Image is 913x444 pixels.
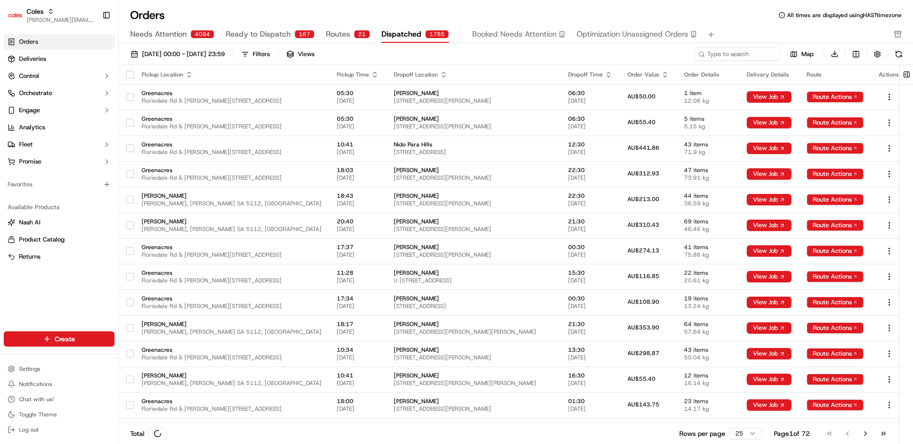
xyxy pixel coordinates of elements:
img: 1736555255976-a54dd68f-1ca7-489b-9aae-adbdc363a1c4 [19,148,27,155]
span: Floriedale Rd & [PERSON_NAME][STREET_ADDRESS] [142,251,322,259]
span: Engage [19,106,40,115]
input: Got a question? Start typing here... [25,61,171,71]
span: Notifications [19,380,52,388]
span: 17:34 [337,295,379,302]
span: Knowledge Base [19,187,73,196]
span: [PERSON_NAME], [PERSON_NAME] SA 5112, [GEOGRAPHIC_DATA] [142,328,322,336]
div: Dropoff Location [394,71,553,78]
span: Returns [19,252,40,261]
a: Powered byPylon [67,210,115,217]
span: 21:30 [568,320,612,328]
span: 10:41 [337,141,379,148]
span: [PERSON_NAME] [394,295,553,302]
button: Views [282,48,319,61]
span: AU$213.00 [628,195,659,203]
span: [DATE] [568,302,612,310]
div: Pickup Location [142,71,322,78]
span: 00:30 [568,243,612,251]
span: [PERSON_NAME] [394,115,553,123]
span: 16.14 kg [684,379,732,387]
div: Actions [879,71,900,78]
span: [PERSON_NAME] [394,346,553,354]
img: Joseph V. [10,138,25,154]
span: [DATE] [337,405,379,413]
button: Route Actions [807,271,864,282]
a: View Job [747,93,791,101]
span: [DATE] [568,251,612,259]
button: [PERSON_NAME][EMAIL_ADDRESS][DOMAIN_NAME] [27,16,95,24]
span: 22:30 [568,166,612,174]
span: Nido Para Hills [394,141,553,148]
div: 4094 [190,30,214,39]
span: 05:30 [337,89,379,97]
button: Notifications [4,377,114,391]
div: Order Value [628,71,669,78]
a: View Job [747,145,791,152]
span: 5 items [684,115,732,123]
span: [DATE] [568,123,612,130]
span: 44 items [684,192,732,200]
span: U [STREET_ADDRESS] [394,277,553,284]
span: Product Catalog [19,235,65,244]
span: [DATE] [568,379,612,387]
span: [PERSON_NAME], [PERSON_NAME] SA 5112, [GEOGRAPHIC_DATA] [142,200,322,207]
span: Coles [27,7,44,16]
a: 📗Knowledge Base [6,183,76,200]
a: View Job [747,170,791,178]
span: 12.06 kg [684,97,732,105]
span: [DATE] [337,251,379,259]
div: Available Products [4,200,114,215]
span: Greenacres [142,166,322,174]
span: Control [19,72,39,80]
span: AU$55.40 [628,118,656,126]
span: AU$274.13 [628,247,659,254]
div: We're available if you need us! [43,100,131,108]
span: Fleet [19,140,33,149]
span: Ready to Dispatch [226,29,291,40]
a: Nash AI [8,218,111,227]
span: 19 items [684,295,732,302]
a: View Job [747,299,791,306]
span: Analytics [19,123,45,132]
span: AU$353.90 [628,324,659,331]
img: 1736555255976-a54dd68f-1ca7-489b-9aae-adbdc363a1c4 [10,91,27,108]
span: Promise [19,157,41,166]
span: 12:30 [568,141,612,148]
span: Orchestrate [19,89,52,97]
a: 💻API Documentation [76,183,156,200]
span: 11:28 [337,269,379,277]
span: 43 items [684,346,732,354]
span: Greenacres [142,346,322,354]
span: [DATE] [337,302,379,310]
span: 18:17 [337,320,379,328]
button: View Job [747,374,791,385]
span: Create [55,334,75,344]
span: [PERSON_NAME], [PERSON_NAME] SA 5112, [GEOGRAPHIC_DATA] [142,379,322,387]
button: Product Catalog [4,232,114,247]
span: AU$116.85 [628,272,659,280]
span: [DATE] [337,174,379,182]
button: Fleet [4,137,114,152]
span: Greenacres [142,397,322,405]
button: Route Actions [807,117,864,128]
button: Route Actions [807,297,864,308]
span: [DATE] [337,354,379,361]
button: Route Actions [807,374,864,385]
span: [DATE] [84,147,104,155]
button: Nash AI [4,215,114,230]
span: 1 item [684,89,732,97]
span: [DATE] [568,200,612,207]
a: Deliveries [4,51,114,67]
span: [DATE] [337,328,379,336]
a: Orders [4,34,114,49]
button: Settings [4,362,114,376]
button: Orchestrate [4,86,114,101]
span: [DATE] [337,123,379,130]
span: [PERSON_NAME] [394,397,553,405]
img: 1756434665150-4e636765-6d04-44f2-b13a-1d7bbed723a0 [20,91,37,108]
button: Map [784,48,820,60]
span: Nash AI [19,218,40,227]
div: Filters [253,50,270,58]
span: 46.46 kg [684,225,732,233]
a: Analytics [4,120,114,135]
